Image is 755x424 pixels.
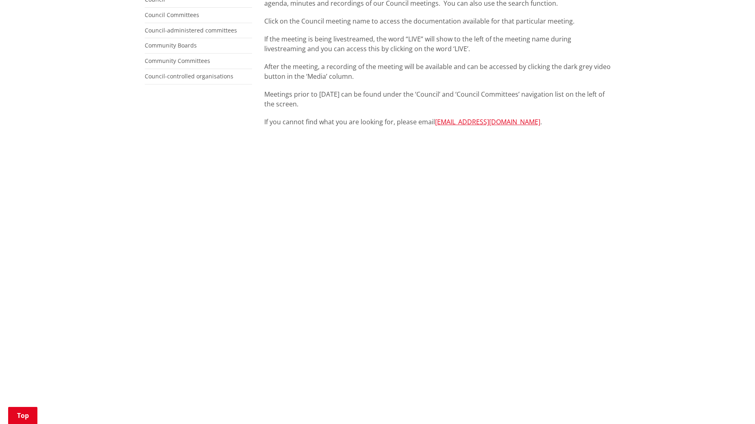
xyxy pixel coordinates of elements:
a: Community Boards [145,41,197,49]
p: If you cannot find what you are looking for, please email . [264,117,611,127]
p: If the meeting is being livestreamed, the word “LIVE” will show to the left of the meeting name d... [264,34,611,54]
p: Click on the Council meeting name to access the documentation available for that particular meeting. [264,16,611,26]
p: Meetings prior to [DATE] can be found under the ‘Council’ and ‘Council Committees’ navigation lis... [264,89,611,109]
a: Council Committees [145,11,199,19]
a: [EMAIL_ADDRESS][DOMAIN_NAME] [435,117,540,126]
a: Top [8,407,37,424]
a: Community Committees [145,57,210,65]
iframe: Messenger Launcher [718,390,747,419]
a: Council-administered committees [145,26,237,34]
a: Council-controlled organisations [145,72,233,80]
p: After the meeting, a recording of the meeting will be available and can be accessed by clicking t... [264,62,611,81]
